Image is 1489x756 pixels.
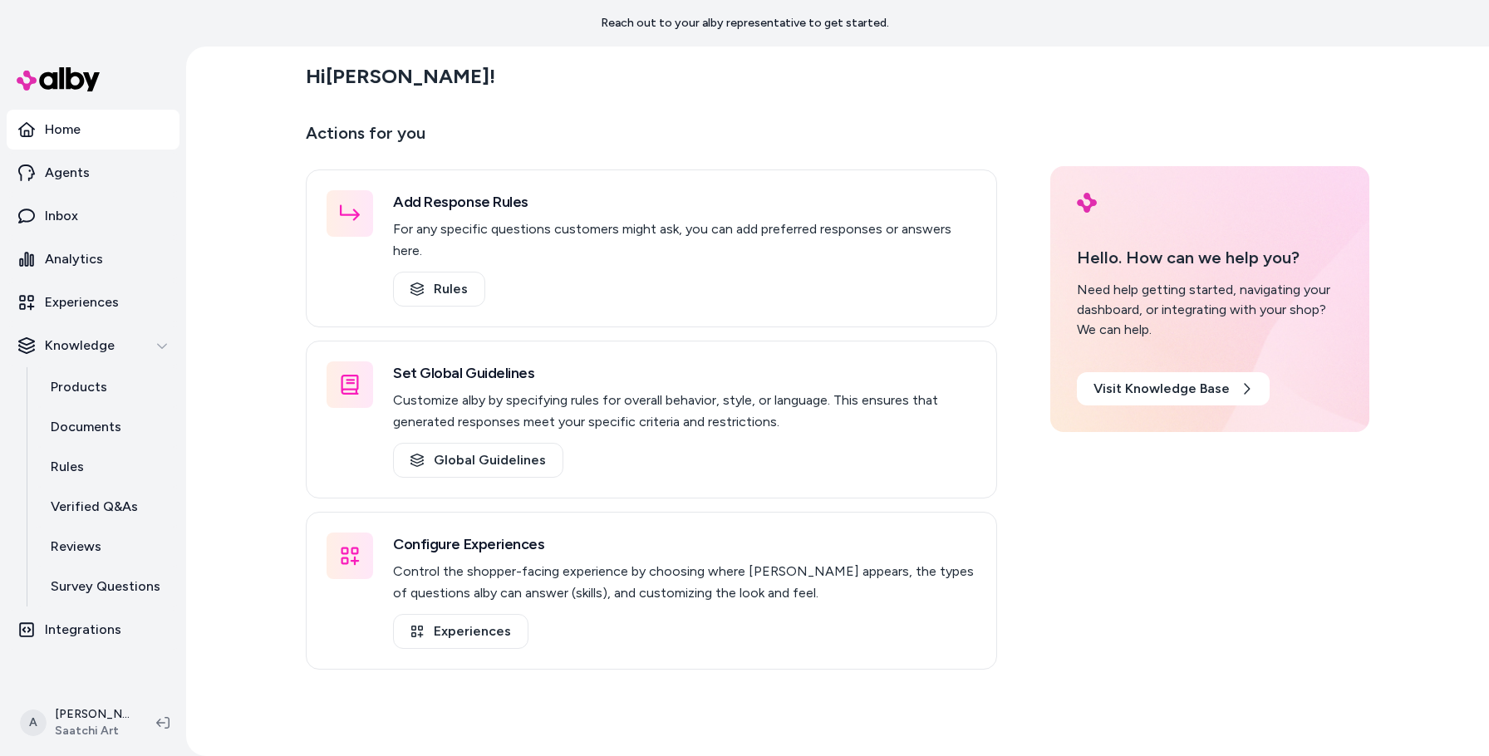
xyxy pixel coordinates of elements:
[10,696,143,749] button: A[PERSON_NAME]Saatchi Art
[45,163,90,183] p: Agents
[393,218,976,262] p: For any specific questions customers might ask, you can add preferred responses or answers here.
[34,407,179,447] a: Documents
[34,367,179,407] a: Products
[1077,193,1097,213] img: alby Logo
[1077,280,1343,340] div: Need help getting started, navigating your dashboard, or integrating with your shop? We can help.
[34,447,179,487] a: Rules
[7,610,179,650] a: Integrations
[306,64,495,89] h2: Hi [PERSON_NAME] !
[45,336,115,356] p: Knowledge
[45,292,119,312] p: Experiences
[393,561,976,604] p: Control the shopper-facing experience by choosing where [PERSON_NAME] appears, the types of quest...
[55,723,130,739] span: Saatchi Art
[306,120,997,160] p: Actions for you
[34,567,179,606] a: Survey Questions
[45,249,103,269] p: Analytics
[55,706,130,723] p: [PERSON_NAME]
[393,614,528,649] a: Experiences
[17,67,100,91] img: alby Logo
[7,196,179,236] a: Inbox
[45,120,81,140] p: Home
[7,153,179,193] a: Agents
[51,537,101,557] p: Reviews
[393,443,563,478] a: Global Guidelines
[393,390,976,433] p: Customize alby by specifying rules for overall behavior, style, or language. This ensures that ge...
[393,533,976,556] h3: Configure Experiences
[1077,372,1270,405] a: Visit Knowledge Base
[7,282,179,322] a: Experiences
[34,487,179,527] a: Verified Q&As
[1077,245,1343,270] p: Hello. How can we help you?
[51,457,84,477] p: Rules
[51,377,107,397] p: Products
[393,190,976,214] h3: Add Response Rules
[7,110,179,150] a: Home
[51,577,160,596] p: Survey Questions
[7,326,179,366] button: Knowledge
[393,361,976,385] h3: Set Global Guidelines
[45,620,121,640] p: Integrations
[51,417,121,437] p: Documents
[34,527,179,567] a: Reviews
[393,272,485,307] a: Rules
[51,497,138,517] p: Verified Q&As
[45,206,78,226] p: Inbox
[7,239,179,279] a: Analytics
[601,15,889,32] p: Reach out to your alby representative to get started.
[20,709,47,736] span: A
